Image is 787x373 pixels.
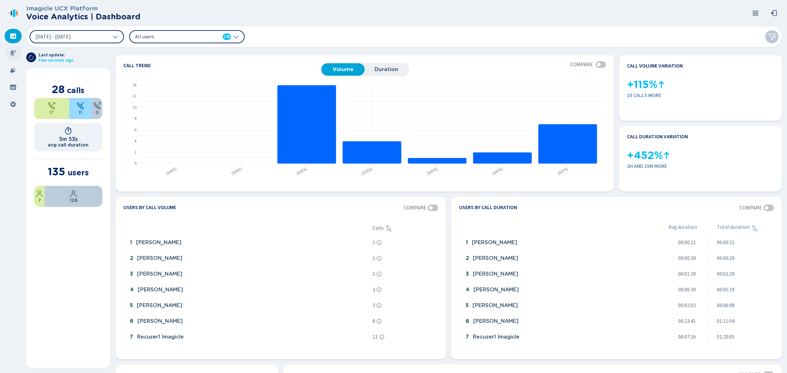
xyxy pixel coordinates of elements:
[426,166,439,177] text: [DATE]
[138,287,183,293] span: [PERSON_NAME]
[771,10,777,16] svg: box-arrow-left
[473,271,518,277] span: [PERSON_NAME]
[5,80,22,94] div: Groups
[134,128,136,133] text: 6
[10,84,16,90] svg: groups-filled
[135,33,211,40] span: All users
[473,303,518,308] span: [PERSON_NAME]
[45,186,102,207] div: 94.81%
[233,34,239,39] svg: chevron-down
[373,287,375,293] span: 3
[717,271,735,277] span: 00:01:29
[295,166,308,177] text: [DATE]
[127,330,370,344] div: Recuser1 Imagicle
[365,63,408,76] button: Duration
[52,83,65,96] span: 28
[64,127,72,135] svg: timer
[474,287,519,293] span: [PERSON_NAME]
[373,255,375,261] span: 1
[165,166,178,177] text: [DATE]
[717,287,735,293] span: 00:05:19
[368,67,405,72] span: Duration
[466,334,469,340] span: 7
[678,303,696,308] span: 00:02:02
[127,236,370,249] div: Andrea Sonnino
[113,34,118,39] svg: chevron-down
[127,283,370,296] div: Ahmad Alkhalili
[627,63,683,69] h4: Call volume variation
[127,252,370,265] div: Kamal Ammoun
[127,267,370,281] div: Massimiliano Prando
[137,334,184,340] span: Recuser1 Imagicle
[678,255,696,261] span: 00:00:29
[134,150,136,155] text: 2
[130,334,133,340] span: 7
[68,168,89,177] span: users
[473,318,518,324] span: [PERSON_NAME]
[5,46,22,60] div: Recordings
[404,205,426,211] span: Compare
[373,224,438,232] div: Calls
[10,67,16,73] svg: alarm-filled
[669,224,697,232] span: Avg duration
[76,102,84,110] svg: telephone-inbound
[717,303,735,308] span: 00:06:08
[376,240,382,245] svg: info-circle
[93,102,101,110] svg: unknown-call
[49,110,54,115] span: 17
[463,299,637,312] div: Ahmad Alkhalili
[466,240,468,245] span: 1
[657,81,665,88] svg: kpi-up
[361,166,373,177] text: [DATE]
[70,190,77,198] svg: user-profile
[29,55,34,60] svg: arrow-clockwise
[373,240,375,245] span: 1
[627,79,657,91] span: +115%
[132,94,136,99] text: 12
[230,166,243,177] text: [DATE]
[134,116,136,122] text: 8
[59,136,78,142] h1: 5m 53s
[130,255,133,261] span: 2
[223,33,230,40] span: 135
[459,205,517,211] h4: Users by call duration
[132,83,136,88] text: 14
[48,102,55,110] svg: telephone-outbound
[751,224,759,232] svg: sortAscending
[717,224,750,232] span: Total duration
[373,225,384,231] span: Calls
[466,318,469,324] span: 6
[627,92,774,98] span: 15 calls more
[373,318,375,324] span: 8
[373,271,375,277] span: 1
[34,98,69,119] div: 60.71%
[385,224,393,232] svg: sortAscending
[463,330,637,344] div: Recuser1 Imagicle
[127,299,370,312] div: Michael Eprinchard
[26,12,140,21] h2: Voice Analytics | Dashboard
[5,63,22,77] div: Alarms
[739,205,762,211] span: Compare
[39,52,73,58] span: Last update:
[34,186,45,207] div: 5.19%
[325,67,361,72] span: Volume
[463,252,637,265] div: Andrea Sonnino
[35,190,43,198] svg: user-profile
[765,30,778,43] button: Clear filters
[717,255,735,261] span: 00:00:29
[463,267,637,281] div: Massimiliano Prando
[717,224,774,232] div: Total duration
[130,318,133,324] span: 6
[472,240,517,245] span: [PERSON_NAME]
[717,240,735,245] span: 00:00:21
[385,224,393,232] div: Sorted ascending, click to sort descending
[466,271,469,277] span: 3
[717,334,735,340] span: 01:20:05
[627,134,688,140] h4: Call duration variation
[463,236,637,249] div: Kamal Ammoun
[130,271,133,277] span: 3
[134,139,136,144] text: 4
[137,255,182,261] span: [PERSON_NAME]
[717,318,735,324] span: 01:11:04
